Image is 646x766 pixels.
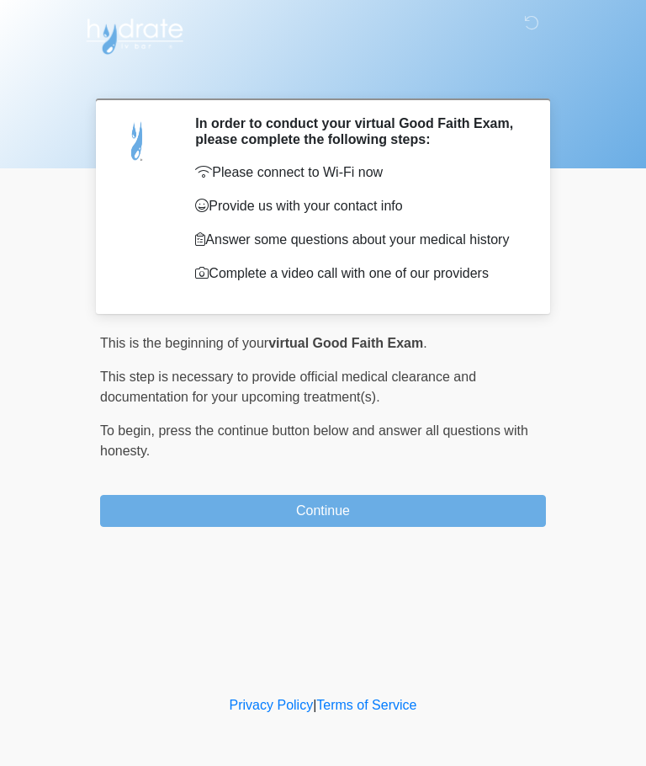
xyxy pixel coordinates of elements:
[195,162,521,183] p: Please connect to Wi-Fi now
[268,336,423,350] strong: virtual Good Faith Exam
[195,196,521,216] p: Provide us with your contact info
[195,230,521,250] p: Answer some questions about your medical history
[113,115,163,166] img: Agent Avatar
[100,336,268,350] span: This is the beginning of your
[100,423,528,458] span: press the continue button below and answer all questions with honesty.
[195,263,521,284] p: Complete a video call with one of our providers
[230,698,314,712] a: Privacy Policy
[100,423,158,438] span: To begin,
[83,13,186,56] img: Hydrate IV Bar - Arcadia Logo
[100,495,546,527] button: Continue
[87,61,559,92] h1: ‎ ‎ ‎ ‎
[195,115,521,147] h2: In order to conduct your virtual Good Faith Exam, please complete the following steps:
[100,370,476,404] span: This step is necessary to provide official medical clearance and documentation for your upcoming ...
[423,336,426,350] span: .
[316,698,416,712] a: Terms of Service
[313,698,316,712] a: |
